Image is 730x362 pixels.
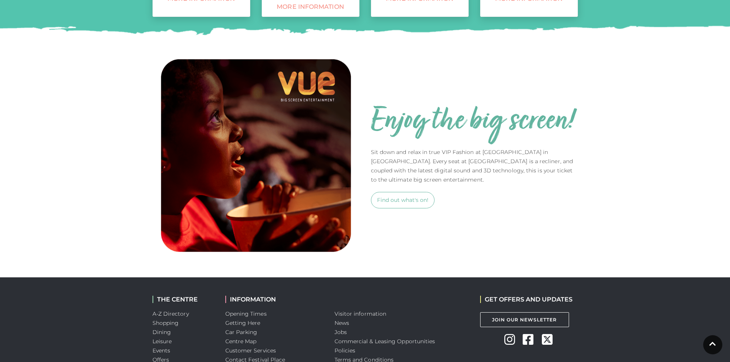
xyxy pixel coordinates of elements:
[153,310,189,317] a: A-Z Directory
[225,319,261,326] a: Getting Here
[266,3,355,11] span: More information
[153,329,171,336] a: Dining
[225,338,257,345] a: Centre Map
[225,310,267,317] a: Opening Times
[153,296,214,303] h2: THE CENTRE
[371,147,578,184] p: Sit down and relax in true VIP Fashion at [GEOGRAPHIC_DATA] in [GEOGRAPHIC_DATA]. Every seat at [...
[153,338,172,345] a: Leisure
[153,347,171,354] a: Events
[335,347,356,354] a: Policies
[153,52,359,259] img: Vue.png
[225,296,323,303] h2: INFORMATION
[335,338,435,345] a: Commercial & Leasing Opportunities
[335,319,349,326] a: News
[225,329,258,336] a: Car Parking
[335,310,387,317] a: Visitor information
[371,192,435,208] a: Find out what's on!
[225,347,276,354] a: Customer Services
[371,103,574,140] h2: Enjoy the big screen!
[335,329,347,336] a: Jobs
[153,319,179,326] a: Shopping
[480,312,569,327] a: Join Our Newsletter
[480,296,573,303] h2: GET OFFERS AND UPDATES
